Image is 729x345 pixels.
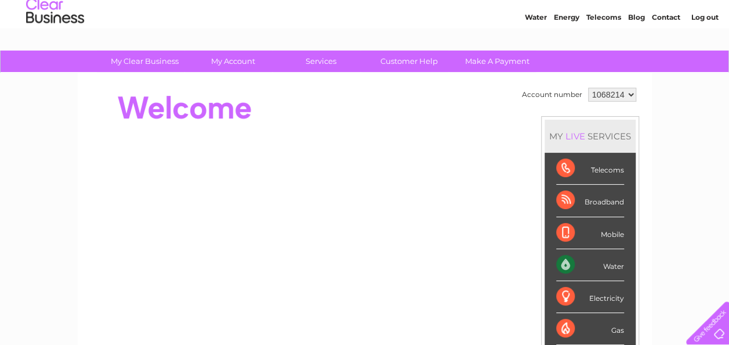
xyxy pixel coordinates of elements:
[556,153,624,185] div: Telecoms
[556,185,624,217] div: Broadband
[273,51,369,72] a: Services
[556,249,624,281] div: Water
[545,120,636,153] div: MY SERVICES
[525,49,547,58] a: Water
[361,51,457,72] a: Customer Help
[26,30,85,66] img: logo.png
[554,49,579,58] a: Energy
[97,51,193,72] a: My Clear Business
[519,85,585,105] td: Account number
[556,217,624,249] div: Mobile
[510,6,590,20] a: 0333 014 3131
[628,49,645,58] a: Blog
[652,49,680,58] a: Contact
[556,313,624,345] div: Gas
[185,51,281,72] a: My Account
[556,281,624,313] div: Electricity
[449,51,545,72] a: Make A Payment
[586,49,621,58] a: Telecoms
[91,6,639,56] div: Clear Business is a trading name of Verastar Limited (registered in [GEOGRAPHIC_DATA] No. 3667643...
[691,49,718,58] a: Log out
[563,131,587,142] div: LIVE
